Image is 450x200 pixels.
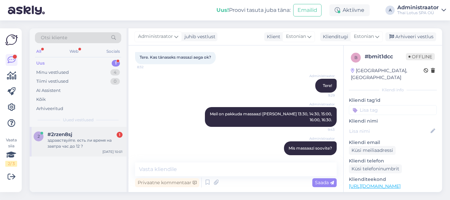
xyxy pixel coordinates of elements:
span: Meil on pakkuda massaazi [PERSON_NAME] 13:30, 14:30, 15:00, 16:00, 16:30. [210,111,333,122]
div: A [385,6,395,15]
span: 2 [38,134,40,139]
div: Administraator [397,5,439,10]
span: Saada [315,180,334,186]
div: Arhiveeritud [36,105,63,112]
p: Kliendi tag'id [349,97,437,104]
button: Emailid [293,4,322,16]
div: Uus [36,60,45,67]
span: 9:43 [310,127,335,132]
div: Tiimi vestlused [36,78,69,85]
span: Administraator [138,33,173,40]
p: Kliendi telefon [349,157,437,164]
p: Kliendi email [349,139,437,146]
div: Küsi meiliaadressi [349,146,396,155]
div: Web [68,47,80,56]
span: Tere. Kas tänaseks massazi aega ok? [140,55,211,60]
a: AdministraatorThai Lotus SPA OÜ [397,5,446,15]
div: 4 [110,69,120,76]
div: Socials [105,47,121,56]
img: Askly Logo [5,34,18,46]
div: Klient [264,33,280,40]
span: Uued vestlused [63,117,94,123]
div: [DATE] 10:01 [102,149,123,154]
div: Kõik [36,96,46,103]
span: Tere! [323,83,332,88]
span: #2rzen8sj [47,131,72,137]
span: Offline [406,53,435,60]
p: Vaata edasi ... [349,192,437,198]
span: 9:43 [310,156,335,160]
div: Klienditugi [320,33,348,40]
span: Estonian [286,33,306,40]
div: Proovi tasuta juba täna: [216,6,291,14]
div: All [35,47,42,56]
span: Administraator [309,102,335,107]
div: здравствуйте. есть ли время на завтра час до 12 ? [47,137,123,149]
input: Lisa tag [349,105,437,115]
span: Estonian [354,33,374,40]
div: Kliendi info [349,87,437,93]
b: Uus! [216,7,229,13]
div: juhib vestlust [182,33,215,40]
div: [GEOGRAPHIC_DATA], [GEOGRAPHIC_DATA] [351,67,424,81]
a: [URL][DOMAIN_NAME] [349,183,401,189]
span: 9:29 [310,93,335,98]
div: AI Assistent [36,87,61,94]
span: Administraator [309,136,335,141]
span: b [354,55,357,60]
input: Lisa nimi [349,128,429,135]
div: 2 / 3 [5,161,17,167]
div: 1 [117,132,123,138]
p: Klienditeekond [349,176,437,183]
span: Otsi kliente [41,34,67,41]
div: 0 [110,78,120,85]
div: Küsi telefoninumbrit [349,164,402,173]
span: 8:32 [137,65,162,70]
div: Aktiivne [329,4,370,16]
div: Arhiveeri vestlus [385,32,436,41]
span: Administraator [309,73,335,78]
div: Minu vestlused [36,69,69,76]
div: Privaatne kommentaar [135,178,199,187]
div: # bmit1dcc [365,53,406,61]
span: Mis massaazi soovite? [289,146,332,151]
div: Thai Lotus SPA OÜ [397,10,439,15]
div: 1 [112,60,120,67]
div: Vaata siia [5,137,17,167]
p: Kliendi nimi [349,118,437,125]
